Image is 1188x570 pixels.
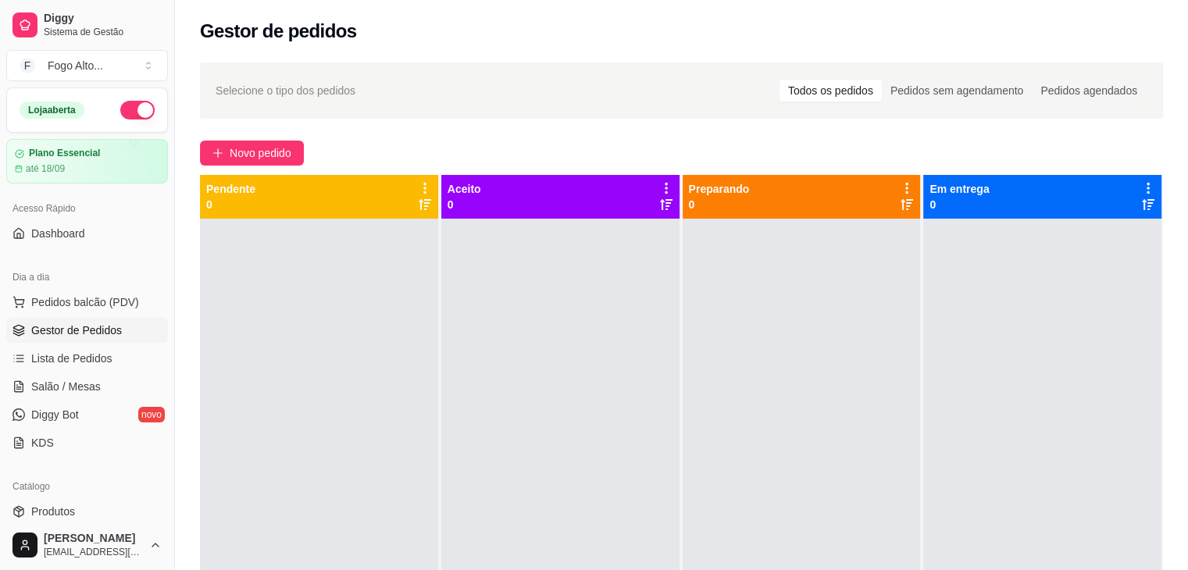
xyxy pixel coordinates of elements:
button: Select a team [6,50,168,81]
span: Diggy [44,12,162,26]
div: Loja aberta [20,102,84,119]
p: Preparando [689,181,750,197]
button: Alterar Status [120,101,155,119]
span: Lista de Pedidos [31,351,112,366]
span: [PERSON_NAME] [44,532,143,546]
span: Produtos [31,504,75,519]
a: DiggySistema de Gestão [6,6,168,44]
a: Dashboard [6,221,168,246]
div: Fogo Alto ... [48,58,103,73]
span: Dashboard [31,226,85,241]
div: Acesso Rápido [6,196,168,221]
div: Dia a dia [6,265,168,290]
article: até 18/09 [26,162,65,175]
div: Pedidos agendados [1032,80,1146,102]
span: Salão / Mesas [31,379,101,394]
span: Selecione o tipo dos pedidos [216,82,355,99]
div: Pedidos sem agendamento [882,80,1032,102]
button: [PERSON_NAME][EMAIL_ADDRESS][DOMAIN_NAME] [6,526,168,564]
span: plus [212,148,223,159]
span: Novo pedido [230,144,291,162]
a: Plano Essencialaté 18/09 [6,139,168,183]
a: Produtos [6,499,168,524]
span: F [20,58,35,73]
p: Pendente [206,181,255,197]
h2: Gestor de pedidos [200,19,357,44]
span: Gestor de Pedidos [31,322,122,338]
a: Gestor de Pedidos [6,318,168,343]
p: Aceito [448,181,481,197]
div: Catálogo [6,474,168,499]
span: Sistema de Gestão [44,26,162,38]
span: KDS [31,435,54,451]
a: Salão / Mesas [6,374,168,399]
span: [EMAIL_ADDRESS][DOMAIN_NAME] [44,546,143,558]
p: 0 [206,197,255,212]
span: Pedidos balcão (PDV) [31,294,139,310]
span: Diggy Bot [31,407,79,422]
div: Todos os pedidos [780,80,882,102]
p: 0 [929,197,989,212]
a: KDS [6,430,168,455]
a: Diggy Botnovo [6,402,168,427]
a: Lista de Pedidos [6,346,168,371]
article: Plano Essencial [29,148,100,159]
p: 0 [689,197,750,212]
p: Em entrega [929,181,989,197]
button: Novo pedido [200,141,304,166]
button: Pedidos balcão (PDV) [6,290,168,315]
p: 0 [448,197,481,212]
